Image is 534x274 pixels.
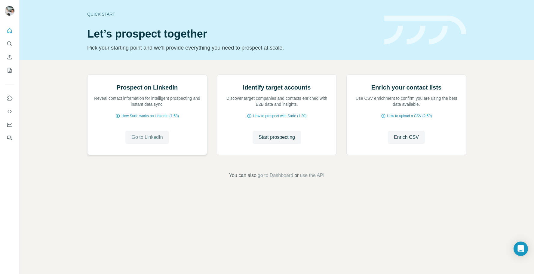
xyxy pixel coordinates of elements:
span: How Surfe works on LinkedIn (1:58) [121,113,179,119]
img: Avatar [5,6,14,16]
span: You can also [229,172,256,179]
h2: Prospect on LinkedIn [117,83,178,92]
div: Open Intercom Messenger [514,242,528,256]
span: How to prospect with Surfe (1:30) [253,113,306,119]
button: Enrich CSV [5,52,14,62]
button: Enrich CSV [388,131,425,144]
button: Start prospecting [253,131,301,144]
p: Pick your starting point and we’ll provide everything you need to prospect at scale. [87,44,377,52]
button: My lists [5,65,14,76]
button: Use Surfe on LinkedIn [5,93,14,104]
button: go to Dashboard [258,172,293,179]
p: Reveal contact information for intelligent prospecting and instant data sync. [94,95,201,107]
span: How to upload a CSV (2:59) [387,113,432,119]
button: Quick start [5,25,14,36]
button: use the API [300,172,324,179]
p: Use CSV enrichment to confirm you are using the best data available. [353,95,460,107]
span: or [294,172,299,179]
span: Go to LinkedIn [131,134,163,141]
div: Quick start [87,11,377,17]
img: banner [384,16,466,45]
button: Use Surfe API [5,106,14,117]
button: Dashboard [5,119,14,130]
p: Discover target companies and contacts enriched with B2B data and insights. [223,95,330,107]
span: Start prospecting [259,134,295,141]
span: Enrich CSV [394,134,419,141]
h2: Identify target accounts [243,83,311,92]
h1: Let’s prospect together [87,28,377,40]
button: Feedback [5,132,14,143]
button: Search [5,38,14,49]
button: Go to LinkedIn [125,131,169,144]
h2: Enrich your contact lists [371,83,441,92]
